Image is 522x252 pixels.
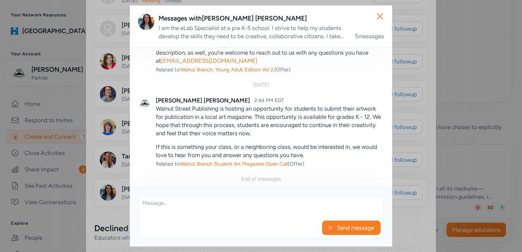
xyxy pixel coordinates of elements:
[355,32,384,40] div: 5 messages
[156,67,290,73] span: Related to (Offer)
[156,96,250,104] div: [PERSON_NAME] [PERSON_NAME]
[159,14,384,23] div: Messages with [PERSON_NAME] [PERSON_NAME]
[336,224,375,232] span: Send message
[156,143,384,159] p: If this is something your class, or a neighboring class, would be interested in, we would love to...
[254,97,284,103] span: 2:44 PM EDT
[156,104,384,137] p: Walnut Street Publishing is hosting an opportunity for students to submit their artwork for publi...
[161,57,258,64] a: [EMAIL_ADDRESS][DOMAIN_NAME]
[322,221,381,235] button: Send message
[180,161,288,167] span: Walnut Branch Student Art Magazine Open Call
[159,24,347,40] div: I am the eLab Specialist at a pre K-5 school. I strive to help my students develop the skills the...
[241,176,281,182] div: End of messages
[180,67,274,73] span: Walnut Branch: Young Adult Edition Vol 2.
[156,161,304,167] span: Related to (Offer)
[138,96,152,110] img: Avatar
[156,40,384,65] p: More detailed submission guidelines and the submission form can be found in the Offer description...
[253,81,269,88] div: [DATE]
[138,14,154,30] img: Avatar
